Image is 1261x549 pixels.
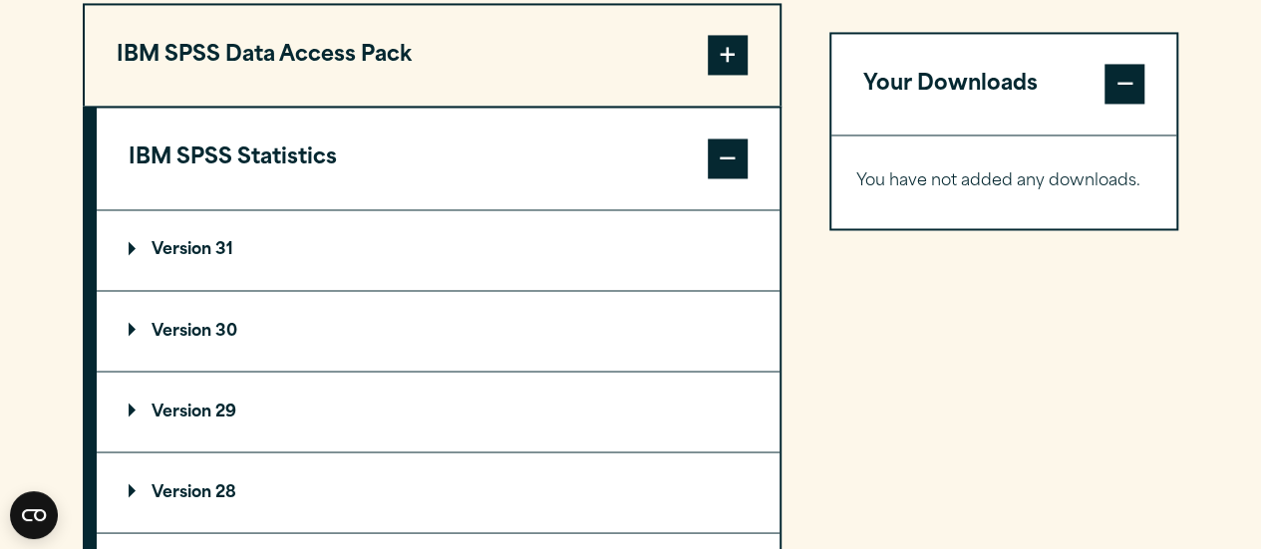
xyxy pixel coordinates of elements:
[97,452,780,532] summary: Version 28
[97,108,780,209] button: IBM SPSS Statistics
[85,5,780,107] button: IBM SPSS Data Access Pack
[10,491,58,539] button: Open CMP widget
[129,323,237,339] p: Version 30
[129,404,236,419] p: Version 29
[97,291,780,371] summary: Version 30
[97,210,780,290] summary: Version 31
[856,168,1152,197] p: You have not added any downloads.
[831,136,1177,229] div: Your Downloads
[97,372,780,451] summary: Version 29
[831,34,1177,136] button: Your Downloads
[129,484,236,500] p: Version 28
[129,242,233,258] p: Version 31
